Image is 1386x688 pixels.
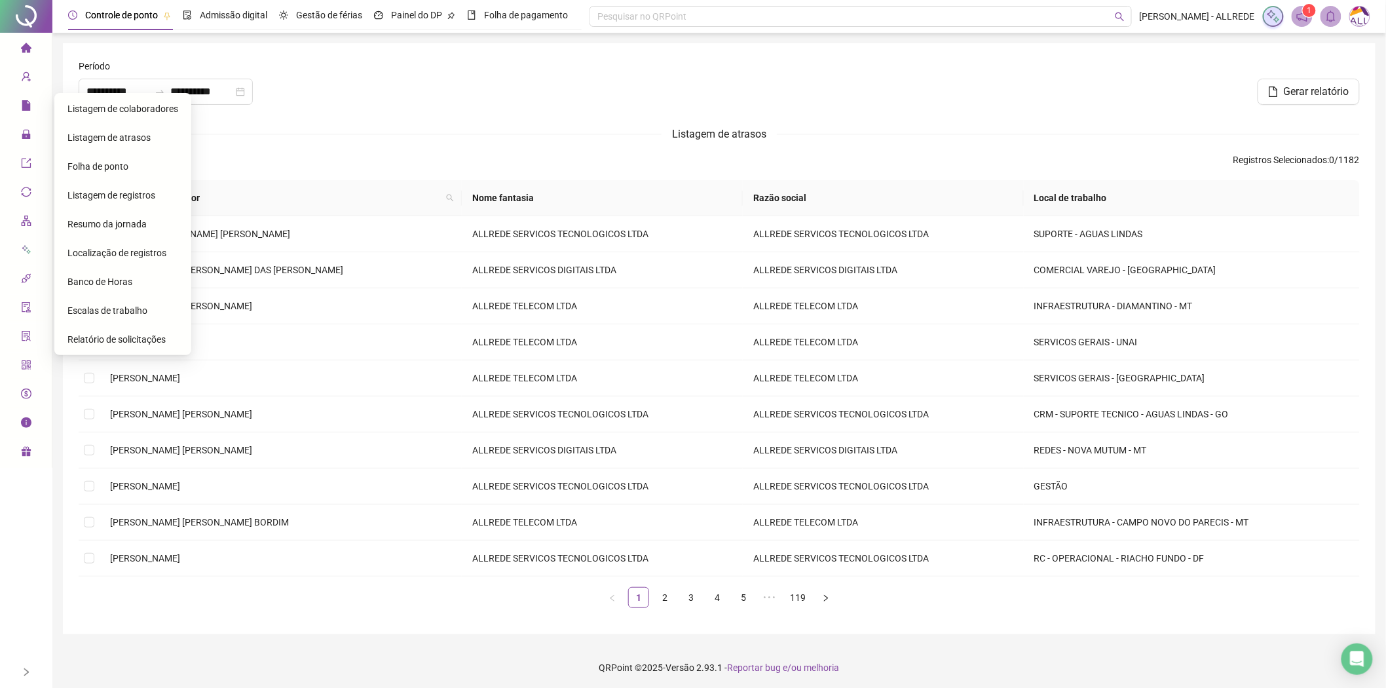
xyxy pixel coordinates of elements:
a: 1 [629,588,648,607]
span: : 0 / 1182 [1233,153,1360,174]
img: sparkle-icon.fc2bf0ac1784a2077858766a79e2daf3.svg [1266,9,1281,24]
sup: 1 [1303,4,1316,17]
li: 119 [785,587,810,608]
span: [PERSON_NAME] [PERSON_NAME] DAS [PERSON_NAME] [110,265,343,275]
span: left [609,594,616,602]
span: clock-circle [68,10,77,20]
span: Controle de ponto [85,10,158,20]
td: ALLREDE TELECOM LTDA [462,324,743,360]
span: Registros Selecionados [1233,155,1328,165]
a: 4 [707,588,727,607]
span: Painel do DP [391,10,442,20]
td: ALLREDE SERVICOS DIGITAIS LTDA [743,432,1024,468]
td: RC - OPERACIONAL - RIACHO FUNDO - DF [1024,541,1360,577]
li: 5 [733,587,754,608]
td: ALLREDE SERVICOS TECNOLOGICOS LTDA [743,216,1024,252]
span: user-add [21,66,31,92]
td: ALLREDE SERVICOS DIGITAIS LTDA [743,252,1024,288]
span: Listagem de atrasos [672,128,766,140]
button: left [602,587,623,608]
td: CRM - SUPORTE TECNICO - AGUAS LINDAS - GO [1024,396,1360,432]
span: gift [21,440,31,467]
td: COMERCIAL VAREJO - [GEOGRAPHIC_DATA] [1024,252,1360,288]
span: right [22,668,31,677]
li: 1 [628,587,649,608]
button: right [815,587,836,608]
span: file [21,94,31,121]
td: ALLREDE SERVICOS TECNOLOGICOS LTDA [743,541,1024,577]
span: file [1268,86,1279,97]
span: 1 [1307,6,1312,15]
td: ALLREDE SERVICOS TECNOLOGICOS LTDA [462,541,743,577]
span: [PERSON_NAME] - ALLREDE [1140,9,1255,24]
td: ALLREDE TELECOM LTDA [743,324,1024,360]
span: pushpin [163,12,171,20]
span: right [822,594,830,602]
a: 119 [786,588,810,607]
td: ALLREDE TELECOM LTDA [743,360,1024,396]
th: Nome fantasia [462,180,743,216]
span: search [1115,12,1125,22]
td: INFRAESTRUTURA - CAMPO NOVO DO PARECIS - MT [1024,505,1360,541]
span: to [155,86,165,97]
td: ALLREDE SERVICOS DIGITAIS LTDA [462,252,743,288]
span: Folha de pagamento [484,10,568,20]
th: Razão social [743,180,1024,216]
span: file-done [183,10,192,20]
span: Listagem de atrasos [67,132,151,143]
span: [PERSON_NAME] [110,481,180,491]
span: [PERSON_NAME] [PERSON_NAME] [110,445,252,455]
li: Página anterior [602,587,623,608]
span: Resumo da jornada [67,219,147,229]
td: GESTÃO [1024,468,1360,505]
span: export [21,152,31,178]
span: ABRAAO [PERSON_NAME] [PERSON_NAME] [110,229,290,239]
span: qrcode [21,354,31,380]
td: ALLREDE SERVICOS TECNOLOGICOS LTDA [462,396,743,432]
span: Período [79,59,110,73]
td: SERVICOS GERAIS - UNAI [1024,324,1360,360]
button: Gerar relatório [1258,79,1360,105]
td: SUPORTE - AGUAS LINDAS [1024,216,1360,252]
span: sync [21,181,31,207]
span: Escalas de trabalho [67,305,147,316]
a: 5 [734,588,753,607]
span: Reportar bug e/ou melhoria [728,662,840,673]
span: Banco de Horas [67,277,132,287]
td: ALLREDE TELECOM LTDA [462,360,743,396]
li: 5 próximas páginas [759,587,780,608]
span: dashboard [374,10,383,20]
td: ALLREDE SERVICOS TECNOLOGICOS LTDA [743,396,1024,432]
li: Próxima página [815,587,836,608]
span: Folha de ponto [67,161,128,172]
td: ALLREDE TELECOM LTDA [462,288,743,324]
span: pushpin [447,12,455,20]
span: sun [279,10,288,20]
td: ALLREDE TELECOM LTDA [743,505,1024,541]
span: notification [1296,10,1308,22]
span: Gerar relatório [1284,84,1349,100]
span: dollar [21,383,31,409]
span: Versão [666,662,695,673]
span: bell [1325,10,1337,22]
th: Local de trabalho [1024,180,1360,216]
span: Nome do colaborador [110,191,441,205]
span: search [443,188,457,208]
td: ALLREDE SERVICOS DIGITAIS LTDA [462,432,743,468]
img: 75003 [1350,7,1370,26]
span: home [21,37,31,63]
span: api [21,267,31,294]
td: SERVICOS GERAIS - [GEOGRAPHIC_DATA] [1024,360,1360,396]
span: Admissão digital [200,10,267,20]
span: book [467,10,476,20]
td: ALLREDE TELECOM LTDA [743,288,1024,324]
span: apartment [21,210,31,236]
td: ALLREDE SERVICOS TECNOLOGICOS LTDA [462,468,743,505]
span: audit [21,296,31,322]
span: swap-right [155,86,165,97]
span: info-circle [21,411,31,438]
a: 3 [681,588,701,607]
li: 3 [681,587,702,608]
td: REDES - NOVA MUTUM - MT [1024,432,1360,468]
span: lock [21,123,31,149]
